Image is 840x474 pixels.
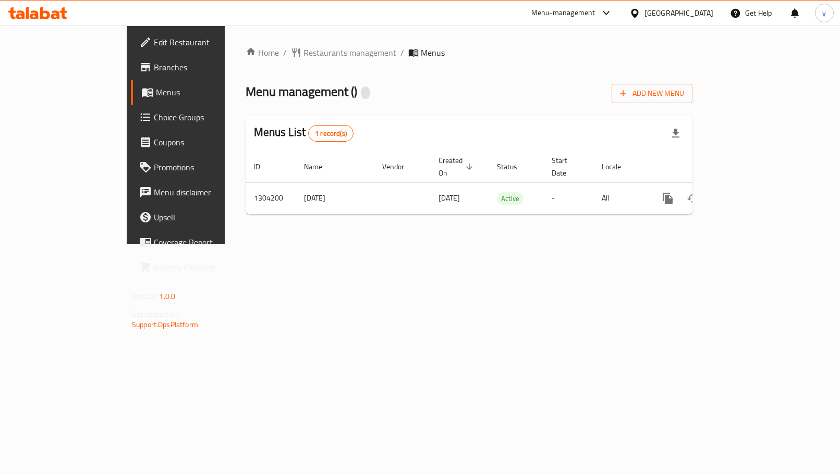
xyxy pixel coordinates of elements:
[612,84,692,103] button: Add New Menu
[154,211,259,223] span: Upsell
[602,160,635,173] span: Locale
[552,154,581,179] span: Start Date
[283,46,287,59] li: /
[822,7,826,19] span: y
[154,236,259,248] span: Coverage Report
[439,154,476,179] span: Created On
[246,46,692,59] nav: breadcrumb
[132,290,157,303] span: Version:
[304,160,336,173] span: Name
[400,46,404,59] li: /
[421,46,445,59] span: Menus
[131,30,267,55] a: Edit Restaurant
[308,125,354,142] div: Total records count
[593,182,647,214] td: All
[246,151,764,215] table: enhanced table
[154,111,259,123] span: Choice Groups
[543,182,593,214] td: -
[131,55,267,80] a: Branches
[132,307,180,321] span: Get support on:
[131,255,267,280] a: Grocery Checklist
[382,160,418,173] span: Vendor
[246,80,357,103] span: Menu management ( )
[296,182,374,214] td: [DATE]
[156,86,259,98] span: Menus
[131,155,267,180] a: Promotions
[159,290,175,303] span: 1.0.0
[131,180,267,205] a: Menu disclaimer
[303,46,396,59] span: Restaurants management
[680,186,705,211] button: Change Status
[497,193,524,205] span: Active
[154,261,259,273] span: Grocery Checklist
[154,61,259,73] span: Branches
[154,36,259,48] span: Edit Restaurant
[663,121,688,146] div: Export file
[154,186,259,198] span: Menu disclaimer
[131,130,267,155] a: Coupons
[246,182,296,214] td: 1304200
[131,105,267,130] a: Choice Groups
[647,151,764,183] th: Actions
[131,205,267,230] a: Upsell
[497,160,531,173] span: Status
[131,80,267,105] a: Menus
[254,160,274,173] span: ID
[497,192,524,205] div: Active
[531,7,595,19] div: Menu-management
[154,161,259,173] span: Promotions
[644,7,713,19] div: [GEOGRAPHIC_DATA]
[309,129,353,139] span: 1 record(s)
[132,318,198,331] a: Support.OpsPlatform
[655,186,680,211] button: more
[291,46,396,59] a: Restaurants management
[131,230,267,255] a: Coverage Report
[154,136,259,148] span: Coupons
[254,124,354,142] h2: Menus List
[620,87,684,100] span: Add New Menu
[439,191,460,205] span: [DATE]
